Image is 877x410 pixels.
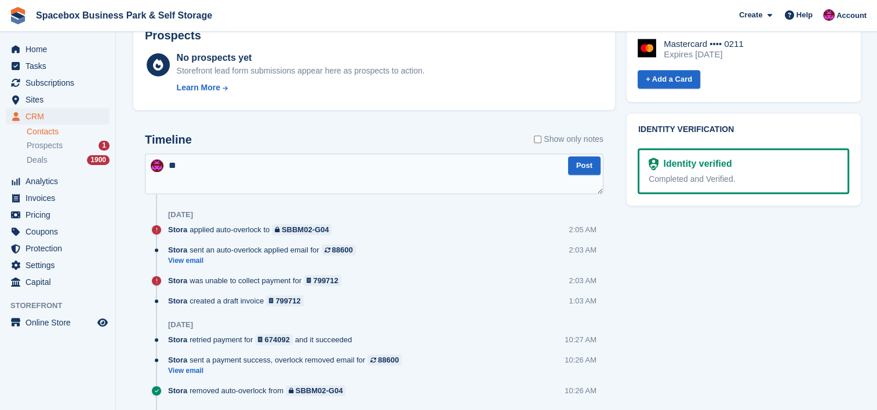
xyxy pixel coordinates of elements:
div: 799712 [313,275,338,286]
img: Shitika Balanath [151,159,163,172]
a: + Add a Card [638,70,700,89]
span: Sites [26,91,95,108]
a: View email [168,366,407,376]
span: Protection [26,240,95,257]
div: Storefront lead form submissions appear here as prospects to action. [177,65,425,77]
span: CRM [26,108,95,125]
a: menu [6,108,110,125]
span: Stora [168,334,187,345]
div: 10:27 AM [565,334,596,345]
a: menu [6,75,110,91]
span: Help [796,9,813,21]
button: Post [568,156,601,175]
span: Online Store [26,314,95,331]
div: Learn More [177,82,220,94]
span: Tasks [26,58,95,74]
a: Spacebox Business Park & Self Storage [31,6,217,25]
a: menu [6,58,110,74]
a: Deals 1900 [27,154,110,166]
a: menu [6,240,110,257]
h2: Prospects [145,29,201,42]
span: Subscriptions [26,75,95,91]
div: No prospects yet [177,51,425,65]
a: SBBM02-G04 [286,385,345,396]
a: 799712 [304,275,341,286]
input: Show only notes [534,133,541,145]
div: 799712 [275,295,300,306]
a: menu [6,257,110,273]
div: 88600 [332,244,353,255]
div: 2:03 AM [569,275,596,286]
label: Show only notes [534,133,603,145]
div: 10:26 AM [565,354,596,365]
span: Stora [168,354,187,365]
span: Settings [26,257,95,273]
div: retried payment for and it succeeded [168,334,358,345]
div: SBBM02-G04 [296,385,343,396]
div: sent an auto-overlock applied email for [168,244,362,255]
a: menu [6,173,110,189]
a: menu [6,314,110,331]
span: Storefront [10,300,115,312]
a: menu [6,207,110,223]
img: Shitika Balanath [823,9,835,21]
span: Create [739,9,762,21]
div: Completed and Verified. [649,173,838,185]
a: menu [6,190,110,206]
div: 1900 [87,155,110,165]
span: Stora [168,295,187,306]
span: Pricing [26,207,95,223]
div: created a draft invoice [168,295,310,306]
div: 1 [99,141,110,151]
span: Account [836,10,867,21]
span: Prospects [27,140,63,151]
div: 88600 [378,354,399,365]
h2: Timeline [145,133,192,147]
span: Stora [168,244,187,255]
span: Stora [168,275,187,286]
div: Expires [DATE] [664,49,744,60]
span: Deals [27,155,48,166]
div: SBBM02-G04 [282,224,329,235]
a: View email [168,256,362,266]
div: 2:05 AM [569,224,596,235]
a: 674092 [255,334,293,345]
div: 674092 [265,334,290,345]
div: Identity verified [658,157,732,171]
h2: Identity verification [638,125,849,134]
div: Mastercard •••• 0211 [664,39,744,49]
div: [DATE] [168,320,193,330]
img: Identity Verification Ready [649,158,658,170]
a: Preview store [96,316,110,330]
a: 799712 [266,295,304,306]
span: Stora [168,224,187,235]
div: sent a payment success, overlock removed email for [168,354,407,365]
a: menu [6,91,110,108]
a: 88600 [322,244,356,255]
div: was unable to collect payment for [168,275,347,286]
div: [DATE] [168,210,193,219]
span: Coupons [26,224,95,240]
a: menu [6,274,110,290]
img: stora-icon-8386f47178a22dfd0bd8f6a31ec36ba5ce8667c1dd55bd0f319d3a0aa187defe.svg [9,7,27,24]
img: Mastercard Logo [638,39,656,57]
a: menu [6,41,110,57]
span: Capital [26,274,95,290]
a: Contacts [27,126,110,137]
span: Stora [168,385,187,396]
span: Home [26,41,95,57]
a: Prospects 1 [27,140,110,152]
div: 1:03 AM [569,295,596,306]
span: Invoices [26,190,95,206]
span: Analytics [26,173,95,189]
a: 88600 [367,354,402,365]
div: removed auto-overlock from [168,385,351,396]
div: 10:26 AM [565,385,596,396]
div: 2:03 AM [569,244,596,255]
div: applied auto-overlock to [168,224,337,235]
a: menu [6,224,110,240]
a: SBBM02-G04 [272,224,332,235]
a: Learn More [177,82,425,94]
